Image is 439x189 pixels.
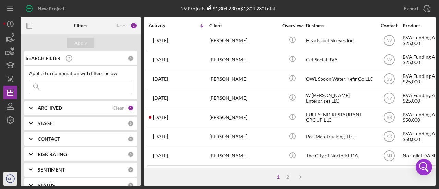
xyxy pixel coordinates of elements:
[209,50,278,69] div: [PERSON_NAME]
[29,71,132,76] div: Applied in combination with filters below
[283,174,293,180] div: 2
[38,136,60,142] b: CONTACT
[38,152,67,157] b: RISK RATING
[8,177,13,181] text: MJ
[153,115,168,120] time: 2025-07-17 14:10
[153,57,168,62] time: 2025-08-04 20:20
[3,172,17,186] button: MJ
[306,50,375,69] div: Get Social RVA
[306,128,375,146] div: Pac-Man Trucking, LLC
[387,154,392,158] text: MJ
[404,2,418,15] div: Export
[306,108,375,127] div: FULL SEND RESTAURANT GROUP LLC
[209,89,278,107] div: [PERSON_NAME]
[209,147,278,165] div: [PERSON_NAME]
[209,31,278,49] div: [PERSON_NAME]
[181,5,275,11] div: 29 Projects • $1,304,230 Total
[153,38,168,43] time: 2025-08-08 22:53
[149,23,179,28] div: Activity
[306,147,375,165] div: The City of Norfolk EDA
[112,105,124,111] div: Clear
[306,23,375,28] div: Business
[280,23,305,28] div: Overview
[128,151,134,157] div: 0
[205,5,237,11] div: $1,304,230
[21,2,71,15] button: New Project
[209,23,278,28] div: Client
[115,23,127,28] div: Reset
[128,167,134,173] div: 0
[209,108,278,127] div: [PERSON_NAME]
[153,95,168,101] time: 2025-07-18 18:16
[386,115,392,120] text: SS
[128,55,134,61] div: 0
[67,38,94,48] button: Apply
[209,128,278,146] div: [PERSON_NAME]
[306,70,375,88] div: OWL Spoon Water Kefir Co LLC
[376,23,402,28] div: Contact
[386,134,392,139] text: SS
[38,182,55,188] b: STATUS
[26,56,60,61] b: SEARCH FILTER
[130,22,137,29] div: 1
[38,105,62,111] b: ARCHIVED
[128,120,134,127] div: 0
[153,153,168,158] time: 2025-06-12 16:56
[38,121,52,126] b: STAGE
[386,57,392,62] text: NV
[128,136,134,142] div: 0
[153,134,168,139] time: 2025-06-26 23:00
[386,77,392,82] text: SS
[153,76,168,82] time: 2025-08-04 19:12
[273,174,283,180] div: 1
[74,23,87,28] b: Filters
[386,96,392,101] text: NV
[397,2,436,15] button: Export
[386,38,392,43] text: NV
[306,89,375,107] div: W [PERSON_NAME] Enterprises LLC
[74,38,87,48] div: Apply
[128,105,134,111] div: 1
[416,159,432,175] div: Open Intercom Messenger
[209,70,278,88] div: [PERSON_NAME]
[38,2,64,15] div: New Project
[306,31,375,49] div: Hearts and Sleeves Inc.
[38,167,65,173] b: SENTIMENT
[128,182,134,188] div: 0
